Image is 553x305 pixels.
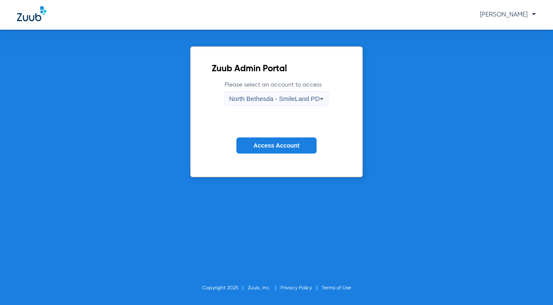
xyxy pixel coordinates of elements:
span: [PERSON_NAME] [480,11,536,18]
h2: Zuub Admin Portal [212,65,341,73]
label: Please select an account to access [225,81,328,106]
span: Access Account [253,142,299,149]
button: Access Account [236,137,316,154]
li: Copyright 2025 [202,284,248,292]
a: Privacy Policy [281,285,312,291]
a: Terms of Use [322,285,351,291]
span: North Bethesda - SmileLand PD [229,95,320,102]
li: Zuub, Inc. [248,284,281,292]
img: Zuub Logo [17,6,46,21]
